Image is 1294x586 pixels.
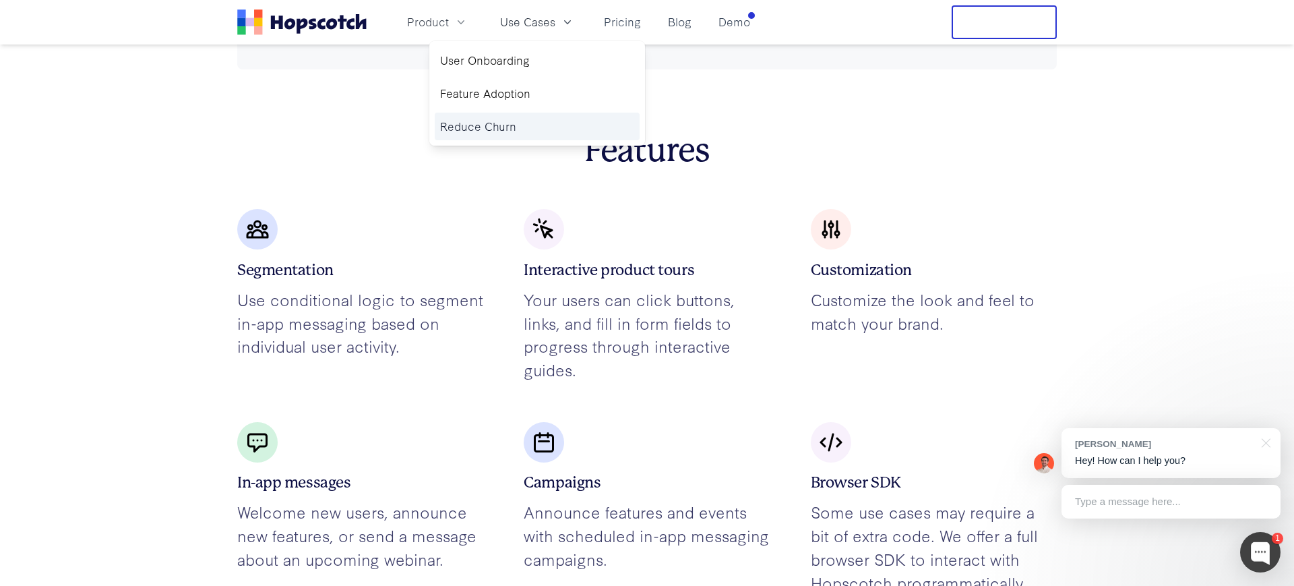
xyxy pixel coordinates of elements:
[500,13,555,30] span: Use Cases
[1061,485,1281,519] div: Type a message here...
[811,263,1057,274] h3: Customization
[435,113,640,140] a: Reduce Churn
[1034,453,1054,473] img: Mark Spera
[1075,454,1267,468] p: Hey! How can I help you?
[435,80,640,107] a: Feature Adoption
[713,11,756,33] a: Demo
[237,288,483,358] p: Use conditional logic to segment in-app messaging based on individual user activity.
[237,476,483,488] h3: In-app messages
[811,476,1057,488] h3: Browser SDK
[1272,533,1283,544] div: 1
[492,11,582,33] button: Use Cases
[237,500,483,570] p: Welcome new users, announce new features, or send a message about an upcoming webinar.
[435,47,640,74] a: User Onboarding
[524,476,770,488] h3: Campaigns
[399,11,476,33] button: Product
[811,288,1057,334] p: Customize the look and feel to match your brand.
[952,5,1057,39] button: Free Trial
[524,500,770,570] p: Announce features and events with scheduled in-app messaging campaigns.
[237,263,483,274] h3: Segmentation
[1075,438,1254,450] div: [PERSON_NAME]
[524,288,770,382] p: Your users can click buttons, links, and fill in form fields to progress through interactive guides.
[407,13,449,30] span: Product
[237,131,1057,171] h2: Features
[598,11,646,33] a: Pricing
[237,9,367,35] a: Home
[524,263,770,274] h3: Interactive product tours
[663,11,697,33] a: Blog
